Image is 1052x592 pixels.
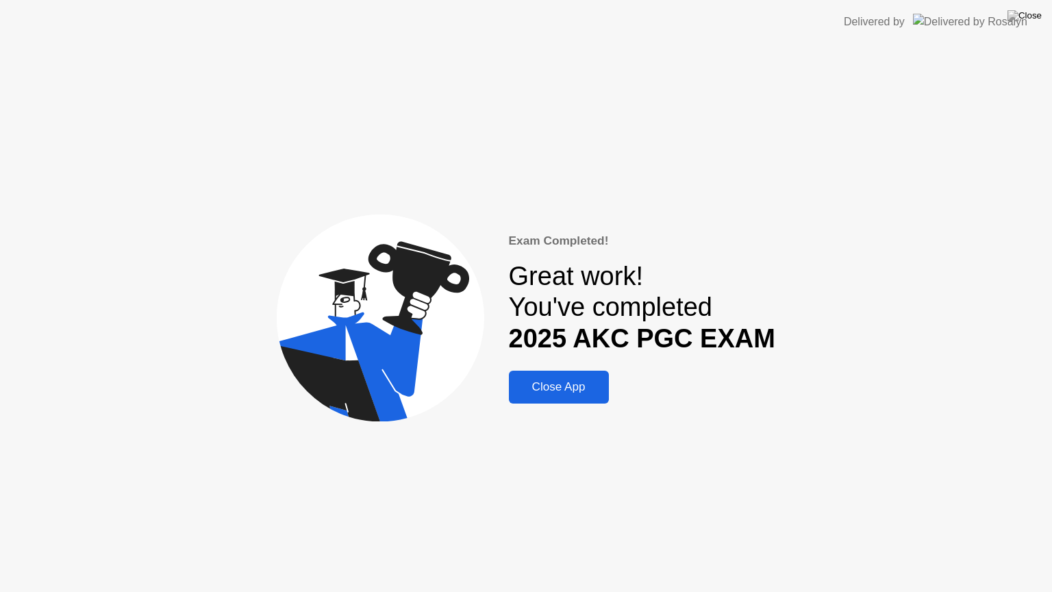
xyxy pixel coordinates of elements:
img: Delivered by Rosalyn [913,14,1027,29]
img: Close [1007,10,1042,21]
div: Exam Completed! [509,232,775,250]
b: 2025 AKC PGC EXAM [509,324,775,353]
div: Close App [513,380,605,394]
div: Great work! You've completed [509,261,775,355]
button: Close App [509,371,609,404]
div: Delivered by [844,14,905,30]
